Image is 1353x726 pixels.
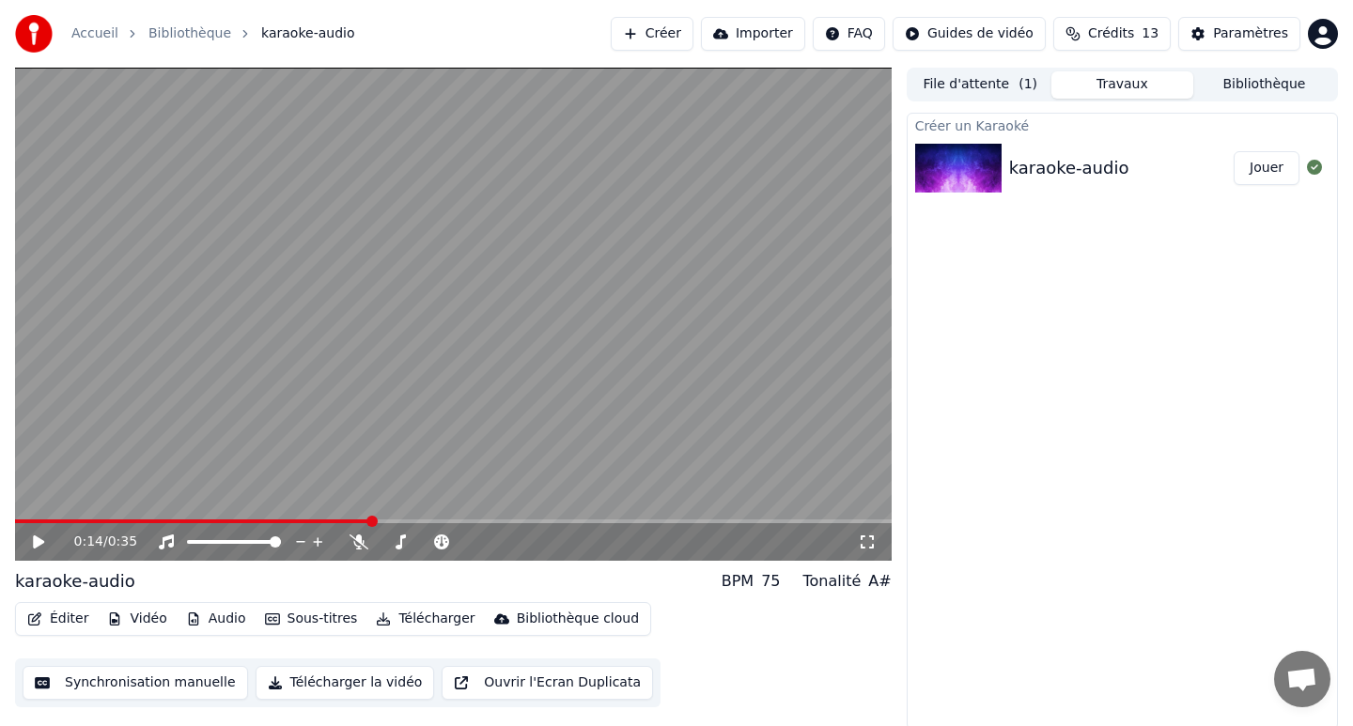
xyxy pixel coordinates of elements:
img: youka [15,15,53,53]
button: Créer [611,17,693,51]
button: Audio [179,606,254,632]
button: Télécharger [368,606,482,632]
div: Paramètres [1213,24,1288,43]
button: File d'attente [910,71,1051,99]
div: Tonalité [802,570,861,593]
button: Bibliothèque [1193,71,1335,99]
button: Importer [701,17,805,51]
span: 0:14 [74,533,103,551]
a: Ouvrir le chat [1274,651,1330,707]
button: Paramètres [1178,17,1300,51]
button: Éditer [20,606,96,632]
button: Guides de vidéo [893,17,1046,51]
div: BPM [722,570,754,593]
div: / [74,533,119,551]
a: Bibliothèque [148,24,231,43]
div: karaoke-audio [1009,155,1129,181]
div: Créer un Karaoké [908,114,1337,136]
button: Ouvrir l'Ecran Duplicata [442,666,653,700]
div: karaoke-audio [15,568,135,595]
span: 13 [1142,24,1159,43]
a: Accueil [71,24,118,43]
button: Jouer [1234,151,1299,185]
button: Sous-titres [257,606,365,632]
button: Travaux [1051,71,1193,99]
nav: breadcrumb [71,24,355,43]
div: A# [868,570,891,593]
button: Vidéo [100,606,174,632]
button: Télécharger la vidéo [256,666,435,700]
button: Synchronisation manuelle [23,666,248,700]
div: Bibliothèque cloud [517,610,639,628]
div: 75 [761,570,780,593]
span: ( 1 ) [1019,75,1037,94]
span: karaoke-audio [261,24,354,43]
button: Crédits13 [1053,17,1171,51]
button: FAQ [813,17,885,51]
span: 0:35 [108,533,137,551]
span: Crédits [1088,24,1134,43]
